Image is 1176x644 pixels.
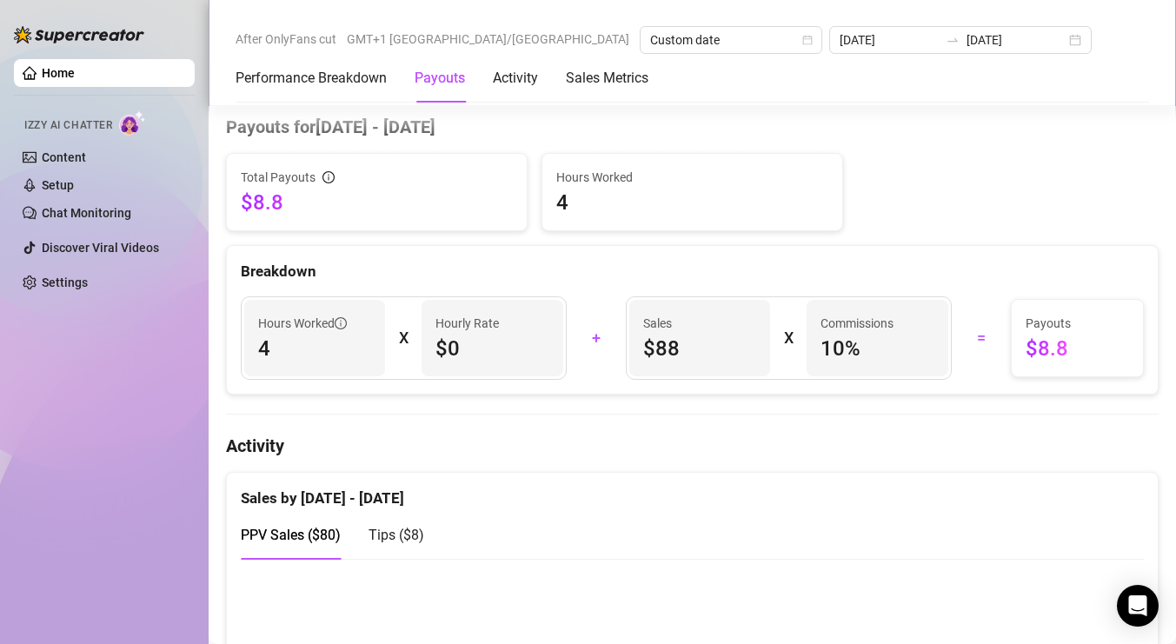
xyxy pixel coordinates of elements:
span: Izzy AI Chatter [24,117,112,134]
div: + [577,324,615,352]
h4: Payouts for [DATE] - [DATE] [226,115,1159,139]
span: $8.8 [1026,335,1129,362]
div: Performance Breakdown [236,68,387,89]
div: X [399,324,408,352]
div: Sales Metrics [566,68,648,89]
a: Content [42,150,86,164]
span: Custom date [650,27,812,53]
input: End date [967,30,1066,50]
div: Sales by [DATE] - [DATE] [241,473,1144,510]
span: After OnlyFans cut [236,26,336,52]
div: Open Intercom Messenger [1117,585,1159,627]
article: Hourly Rate [435,314,499,333]
span: calendar [802,35,813,45]
div: Payouts [415,68,465,89]
span: to [946,33,960,47]
span: swap-right [946,33,960,47]
div: X [784,324,793,352]
input: Start date [840,30,939,50]
img: logo-BBDzfeDw.svg [14,26,144,43]
div: = [962,324,1000,352]
span: Hours Worked [258,314,347,333]
span: Hours Worked [556,168,828,187]
span: info-circle [335,317,347,329]
a: Home [42,66,75,80]
span: info-circle [322,171,335,183]
img: AI Chatter [119,110,146,136]
div: Breakdown [241,260,1144,283]
span: 4 [258,335,371,362]
span: Tips ( $8 ) [369,527,424,543]
span: $8.8 [241,189,513,216]
div: Activity [493,68,538,89]
a: Discover Viral Videos [42,241,159,255]
span: 4 [556,189,828,216]
article: Commissions [821,314,894,333]
span: GMT+1 [GEOGRAPHIC_DATA]/[GEOGRAPHIC_DATA] [347,26,629,52]
span: Total Payouts [241,168,316,187]
span: Payouts [1026,314,1129,333]
span: $88 [643,335,756,362]
span: Sales [643,314,756,333]
span: PPV Sales ( $80 ) [241,527,341,543]
h4: Activity [226,434,1159,458]
span: 10 % [821,335,933,362]
span: $0 [435,335,548,362]
a: Settings [42,276,88,289]
a: Chat Monitoring [42,206,131,220]
a: Setup [42,178,74,192]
